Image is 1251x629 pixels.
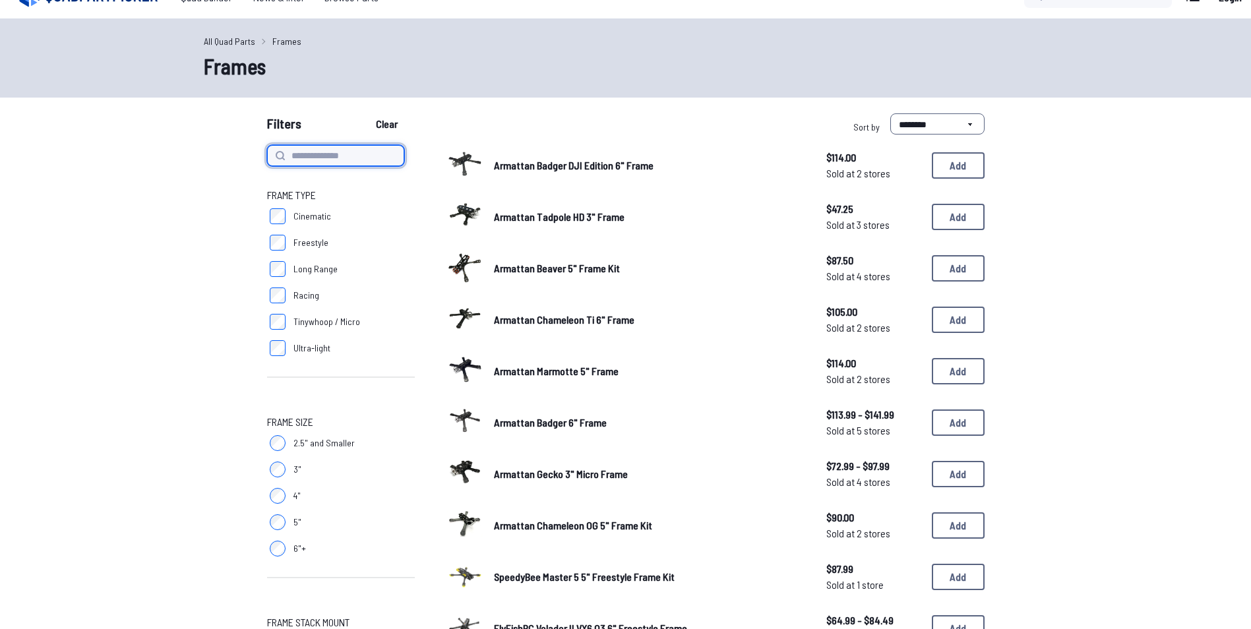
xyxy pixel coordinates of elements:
[272,34,301,48] a: Frames
[826,320,921,336] span: Sold at 2 stores
[494,210,625,223] span: Armattan Tadpole HD 3" Frame
[494,519,652,531] span: Armattan Chameleon OG 5" Frame Kit
[494,363,805,379] a: Armattan Marmotte 5" Frame
[494,262,620,274] span: Armattan Beaver 5" Frame Kit
[267,113,301,140] span: Filters
[446,454,483,494] a: image
[826,201,921,217] span: $47.25
[494,158,805,173] a: Armattan Badger DJI Edition 6" Frame
[293,463,301,476] span: 3"
[494,313,634,326] span: Armattan Chameleon Ti 6" Frame
[826,150,921,165] span: $114.00
[446,196,483,233] img: image
[446,505,483,542] img: image
[932,152,985,179] button: Add
[270,541,286,556] input: 6"+
[446,556,483,597] a: image
[826,304,921,320] span: $105.00
[270,261,286,277] input: Long Range
[270,435,286,451] input: 2.5" and Smaller
[293,262,338,276] span: Long Range
[826,423,921,438] span: Sold at 5 stores
[494,415,805,431] a: Armattan Badger 6" Frame
[293,489,301,502] span: 4"
[494,467,628,480] span: Armattan Gecko 3" Micro Frame
[494,312,805,328] a: Armattan Chameleon Ti 6" Frame
[826,458,921,474] span: $72.99 - $97.99
[293,342,330,355] span: Ultra-light
[365,113,409,135] button: Clear
[204,50,1048,82] h1: Frames
[826,253,921,268] span: $87.50
[932,512,985,539] button: Add
[293,315,360,328] span: Tinywhoop / Micro
[270,340,286,356] input: Ultra-light
[826,165,921,181] span: Sold at 2 stores
[446,351,483,392] a: image
[932,358,985,384] button: Add
[293,516,301,529] span: 5"
[446,402,483,439] img: image
[267,414,313,430] span: Frame Size
[494,209,805,225] a: Armattan Tadpole HD 3" Frame
[446,351,483,388] img: image
[494,569,805,585] a: SpeedyBee Master 5 5" Freestyle Frame Kit
[826,407,921,423] span: $113.99 - $141.99
[494,416,607,429] span: Armattan Badger 6" Frame
[270,314,286,330] input: Tinywhoop / Micro
[932,204,985,230] button: Add
[826,355,921,371] span: $114.00
[270,235,286,251] input: Freestyle
[446,454,483,491] img: image
[270,208,286,224] input: Cinematic
[446,299,483,340] a: image
[494,518,805,533] a: Armattan Chameleon OG 5" Frame Kit
[446,196,483,237] a: image
[293,289,319,302] span: Racing
[270,514,286,530] input: 5"
[446,145,483,186] a: image
[293,542,306,555] span: 6"+
[853,121,880,133] span: Sort by
[826,525,921,541] span: Sold at 2 stores
[826,613,921,628] span: $64.99 - $84.49
[293,210,331,223] span: Cinematic
[446,248,483,289] a: image
[932,307,985,333] button: Add
[270,488,286,504] input: 4"
[826,577,921,593] span: Sold at 1 store
[826,371,921,387] span: Sold at 2 stores
[826,217,921,233] span: Sold at 3 stores
[446,248,483,285] img: image
[446,299,483,336] img: image
[267,187,316,203] span: Frame Type
[494,570,675,583] span: SpeedyBee Master 5 5" Freestyle Frame Kit
[932,255,985,282] button: Add
[826,268,921,284] span: Sold at 4 stores
[204,34,255,48] a: All Quad Parts
[293,436,355,450] span: 2.5" and Smaller
[446,145,483,182] img: image
[293,236,328,249] span: Freestyle
[932,409,985,436] button: Add
[446,556,483,593] img: image
[932,564,985,590] button: Add
[270,462,286,477] input: 3"
[826,474,921,490] span: Sold at 4 stores
[270,287,286,303] input: Racing
[890,113,985,135] select: Sort by
[494,466,805,482] a: Armattan Gecko 3" Micro Frame
[932,461,985,487] button: Add
[494,159,654,171] span: Armattan Badger DJI Edition 6" Frame
[446,402,483,443] a: image
[446,505,483,546] a: image
[494,365,619,377] span: Armattan Marmotte 5" Frame
[494,260,805,276] a: Armattan Beaver 5" Frame Kit
[826,561,921,577] span: $87.99
[826,510,921,525] span: $90.00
